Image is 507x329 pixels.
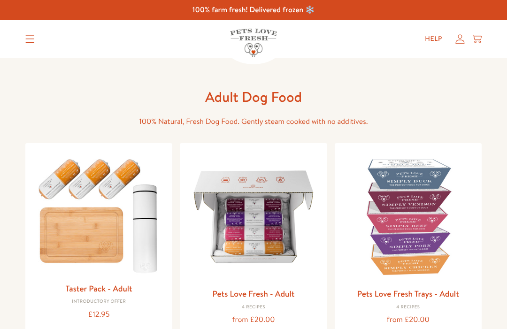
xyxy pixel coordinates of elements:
[103,88,404,106] h1: Adult Dog Food
[18,27,42,51] summary: Translation missing: en.sections.header.menu
[230,29,277,57] img: Pets Love Fresh
[342,305,474,310] div: 4 Recipes
[33,299,165,305] div: Introductory Offer
[33,308,165,321] div: £12.95
[212,288,294,299] a: Pets Love Fresh - Adult
[342,151,474,283] img: Pets Love Fresh Trays - Adult
[417,30,450,48] a: Help
[342,314,474,326] div: from £20.00
[66,283,132,294] a: Taster Pack - Adult
[187,151,319,283] img: Pets Love Fresh - Adult
[187,305,319,310] div: 4 Recipes
[187,314,319,326] div: from £20.00
[357,288,459,299] a: Pets Love Fresh Trays - Adult
[139,116,368,127] span: 100% Natural, Fresh Dog Food. Gently steam cooked with no additives.
[33,151,165,277] img: Taster Pack - Adult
